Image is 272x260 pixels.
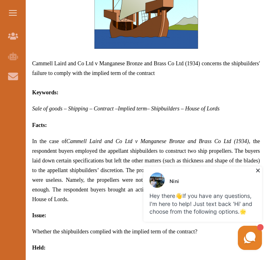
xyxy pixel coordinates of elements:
strong: Facts: [32,122,47,128]
iframe: HelpCrunch [79,164,264,252]
span: Cammell Laird and Co Ltd v Manganese Bronze and Brass Co Ltd (1934) concerns the shipbuilders' fa... [32,60,260,76]
span: – Shipbuilders – House of Lords [147,106,219,112]
span: Whether the shipbuilders complied with the implied term of the contract? [32,229,197,235]
strong: Issue: [32,212,46,218]
em: Cammell Laird and Co Ltd v Manganese Bronze and Brass Co Ltd (1934) [66,138,249,144]
span: Implied term [118,106,147,112]
span: In the case of , the respondent buyers employed the appellant shipbuilders to construct two ship ... [32,138,260,202]
span: Sale of goods – Shipping – Contract – [32,106,118,112]
strong: Held: [32,245,45,251]
strong: Keywords: [32,89,58,96]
